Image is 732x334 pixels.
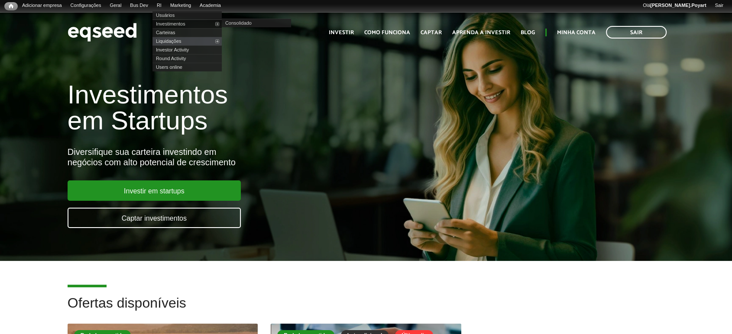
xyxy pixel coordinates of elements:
[68,82,421,134] h1: Investimentos em Startups
[195,2,225,9] a: Academia
[329,30,354,35] a: Investir
[4,2,18,10] a: Início
[68,21,137,44] img: EqSeed
[68,147,421,167] div: Diversifique sua carteira investindo em negócios com alto potencial de crescimento
[68,208,241,228] a: Captar investimentos
[710,2,728,9] a: Sair
[105,2,126,9] a: Geral
[521,30,535,35] a: Blog
[606,26,667,39] a: Sair
[152,11,222,19] a: Usuários
[650,3,706,8] strong: [PERSON_NAME].Poyart
[364,30,410,35] a: Como funciona
[126,2,152,9] a: Bus Dev
[152,2,166,9] a: RI
[638,2,711,9] a: Olá[PERSON_NAME].Poyart
[557,30,596,35] a: Minha conta
[421,30,442,35] a: Captar
[452,30,510,35] a: Aprenda a investir
[68,295,664,324] h2: Ofertas disponíveis
[9,3,13,9] span: Início
[18,2,66,9] a: Adicionar empresa
[68,180,241,201] a: Investir em startups
[166,2,195,9] a: Marketing
[66,2,106,9] a: Configurações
